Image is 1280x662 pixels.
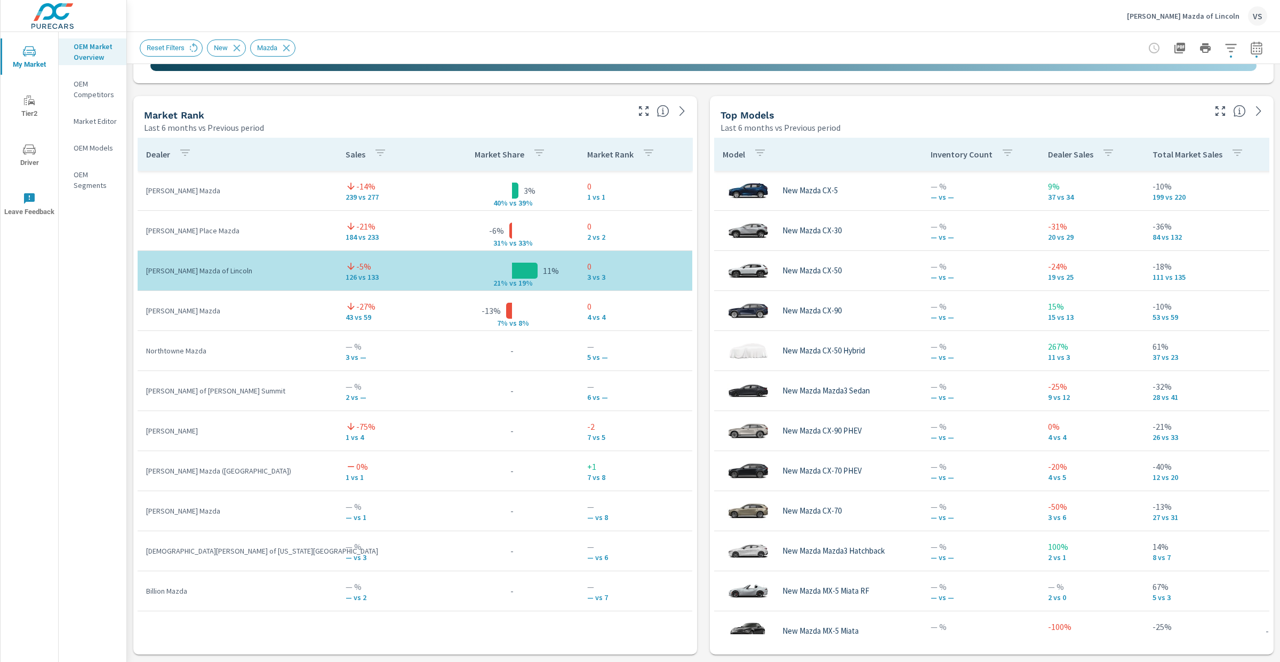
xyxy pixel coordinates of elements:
[346,540,437,553] p: — %
[346,313,437,321] p: 43 vs 59
[727,255,770,287] img: glamour
[1153,220,1266,233] p: -36%
[1048,620,1135,633] p: -100%
[587,553,684,562] p: — vs 6
[635,103,652,120] button: Make Fullscreen
[1048,580,1135,593] p: — %
[146,345,329,356] p: Northtowne Mazda
[1153,340,1266,353] p: 61%
[346,473,437,482] p: 1 vs 1
[146,425,329,436] p: [PERSON_NAME]
[346,593,437,602] p: — vs 2
[510,585,514,597] p: -
[727,175,770,207] img: glamour
[1048,633,1135,642] p: 0 vs 1
[727,415,770,447] img: glamour
[1048,340,1135,353] p: 267%
[931,313,1031,321] p: — vs —
[1153,580,1266,593] p: 67%
[543,264,559,277] p: 11%
[1153,273,1266,281] p: 111 vs 135
[146,185,329,196] p: [PERSON_NAME] Mazda
[931,593,1031,602] p: — vs —
[59,113,126,129] div: Market Editor
[931,460,1031,473] p: — %
[1048,149,1093,160] p: Dealer Sales
[510,344,514,357] p: -
[931,149,993,160] p: Inventory Count
[1048,460,1135,473] p: -20%
[1048,393,1135,401] p: 9 vs 12
[346,353,437,361] p: 3 vs —
[587,433,684,442] p: 7 vs 5
[475,149,524,160] p: Market Share
[727,615,770,647] img: glamour
[485,318,513,328] p: 7% v
[931,620,1031,633] p: — %
[727,215,770,247] img: glamour
[931,580,1031,593] p: — %
[140,40,203,57] div: Reset Filters
[931,380,1031,393] p: — %
[727,335,770,367] img: glamour
[587,313,684,321] p: 4 vs 4
[4,143,55,169] span: Driver
[146,546,329,556] p: [DEMOGRAPHIC_DATA][PERSON_NAME] of [US_STATE][GEOGRAPHIC_DATA]
[931,193,1031,201] p: — vs —
[782,586,869,596] p: New Mazda MX-5 Miata RF
[4,45,55,71] span: My Market
[587,340,684,353] p: —
[1153,393,1266,401] p: 28 vs 41
[346,513,437,522] p: — vs 1
[59,140,126,156] div: OEM Models
[782,506,842,516] p: New Mazda CX-70
[587,540,684,553] p: —
[1048,553,1135,562] p: 2 vs 1
[513,278,539,288] p: s 19%
[727,575,770,607] img: glamour
[931,353,1031,361] p: — vs —
[587,593,684,602] p: — vs 7
[146,586,329,596] p: Billion Mazda
[346,433,437,442] p: 1 vs 4
[1153,193,1266,201] p: 199 vs 220
[1153,380,1266,393] p: -32%
[1169,37,1190,59] button: "Export Report to PDF"
[140,44,191,52] span: Reset Filters
[1153,553,1266,562] p: 8 vs 7
[485,198,513,208] p: 40% v
[1153,260,1266,273] p: -18%
[727,375,770,407] img: glamour
[1048,193,1135,201] p: 37 vs 34
[74,116,118,127] p: Market Editor
[59,76,126,103] div: OEM Competitors
[587,220,684,233] p: 0
[146,506,329,516] p: [PERSON_NAME] Mazda
[1220,37,1242,59] button: Apply Filters
[1153,500,1266,513] p: -13%
[146,225,329,236] p: [PERSON_NAME] Place Mazda
[782,306,842,316] p: New Mazda CX-90
[510,384,514,397] p: -
[1153,433,1266,442] p: 26 vs 33
[727,535,770,567] img: glamour
[1048,300,1135,313] p: 15%
[587,273,684,281] p: 3 vs 3
[356,260,371,273] p: -5%
[587,180,684,193] p: 0
[782,266,842,275] p: New Mazda CX-50
[782,346,865,356] p: New Mazda CX-50 Hybrid
[74,143,118,153] p: OEM Models
[207,40,246,57] div: New
[587,460,684,473] p: +1
[931,300,1031,313] p: — %
[1195,37,1216,59] button: Print Report
[782,546,885,556] p: New Mazda Mazda3 Hatchback
[1048,473,1135,482] p: 4 vs 5
[1153,540,1266,553] p: 14%
[931,513,1031,522] p: — vs —
[782,386,870,396] p: New Mazda Mazda3 Sedan
[931,420,1031,433] p: — %
[1153,149,1222,160] p: Total Market Sales
[346,233,437,241] p: 184 vs 233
